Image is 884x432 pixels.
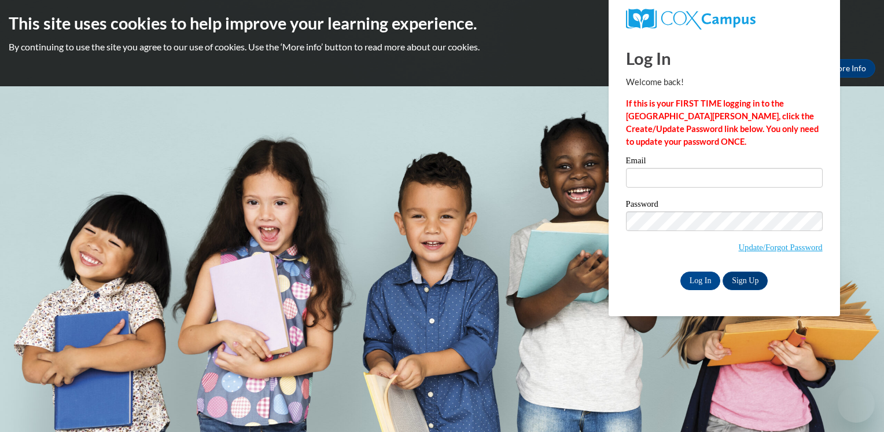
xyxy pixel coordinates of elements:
[838,386,875,423] iframe: Button to launch messaging window
[739,243,823,252] a: Update/Forgot Password
[626,46,823,70] h1: Log In
[9,41,875,53] p: By continuing to use the site you agree to our use of cookies. Use the ‘More info’ button to read...
[626,9,756,30] img: COX Campus
[626,76,823,89] p: Welcome back!
[9,12,875,35] h2: This site uses cookies to help improve your learning experience.
[626,9,823,30] a: COX Campus
[821,59,875,78] a: More Info
[680,272,721,290] input: Log In
[626,200,823,211] label: Password
[626,156,823,168] label: Email
[626,98,819,147] strong: If this is your FIRST TIME logging in to the [GEOGRAPHIC_DATA][PERSON_NAME], click the Create/Upd...
[723,272,768,290] a: Sign Up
